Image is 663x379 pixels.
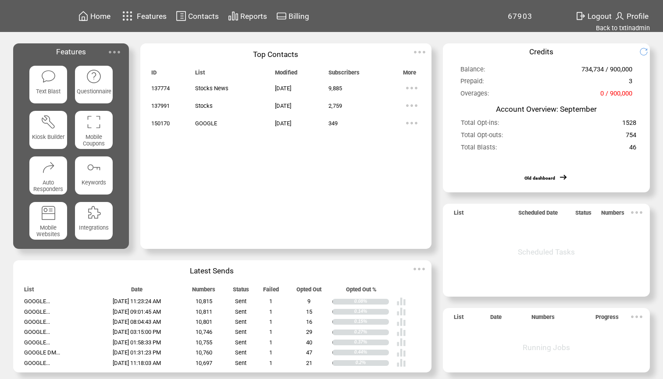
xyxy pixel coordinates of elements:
span: Prepaid: [460,77,484,89]
span: 2,759 [328,103,342,109]
span: 137774 [151,85,170,92]
span: More [403,69,416,80]
span: 10,811 [196,308,212,315]
span: ID [151,69,157,80]
img: text-blast.svg [41,69,56,84]
span: 10,755 [196,339,212,346]
span: Numbers [601,209,624,220]
div: 0.37% [354,340,389,345]
span: [DATE] 01:31:23 PM [113,349,161,356]
a: Profile [613,9,650,23]
img: ellypsis.svg [403,97,421,114]
img: ellypsis.svg [628,308,645,326]
a: Logout [574,9,613,23]
a: Contacts [175,9,220,23]
span: Stocks News [195,85,228,92]
img: contacts.svg [176,11,186,21]
span: 10,815 [196,298,212,305]
span: Total Opt-ins: [461,119,499,131]
img: integrations.svg [86,205,101,220]
span: 21 [306,360,312,366]
span: Home [90,12,110,21]
span: Failed [263,286,279,297]
span: 10,801 [196,319,212,325]
img: profile.svg [614,11,625,21]
a: Keywords [75,156,113,195]
span: GOOGLE [195,120,217,127]
span: 1 [269,329,272,335]
a: Text Blast [29,66,68,104]
img: poll%20-%20white.svg [396,307,406,316]
span: 29 [306,329,312,335]
span: Total Opt-outs: [461,131,503,143]
span: 1 [269,349,272,356]
span: GOOGLE... [24,339,50,346]
div: 0.44% [354,350,389,355]
span: Subscribers [328,69,360,80]
span: List [454,209,463,220]
span: 1 [269,360,272,366]
img: ellypsis.svg [410,260,428,278]
span: Credits [529,47,553,56]
span: Sent [235,360,246,366]
img: chart.svg [228,11,239,21]
span: [DATE] [275,103,291,109]
span: Keywords [82,179,106,186]
span: Billing [289,12,309,21]
span: Mobile Coupons [83,134,105,147]
div: 0.14% [354,309,389,315]
a: Back to txtinadmin [596,24,650,32]
span: [DATE] 11:18:03 AM [113,360,161,366]
span: GOOGLE DM... [24,349,60,356]
img: tool%201.svg [41,114,56,130]
span: Top Contacts [253,50,298,59]
span: 9,885 [328,85,342,92]
span: Integrations [79,224,109,231]
span: Mobile Websites [36,224,60,237]
span: 3 [629,77,632,89]
img: creidtcard.svg [276,11,287,21]
span: 9 [307,298,310,305]
span: 10,746 [196,329,212,335]
span: 47 [306,349,312,356]
span: Sent [235,319,246,325]
img: poll%20-%20white.svg [396,348,406,358]
span: List [24,286,34,297]
span: Status [233,286,249,297]
a: Integrations [75,202,113,240]
span: Sent [235,339,246,346]
span: [DATE] 09:01:45 AM [113,308,161,315]
span: 10,760 [196,349,212,356]
span: Features [137,12,167,21]
span: Date [131,286,143,297]
img: poll%20-%20white.svg [396,337,406,347]
a: Billing [275,9,310,23]
span: Kiosk Builder [32,134,64,140]
span: Sent [235,329,246,335]
img: questionnaire.svg [86,69,101,84]
span: Sent [235,349,246,356]
span: 1 [269,308,272,315]
span: Progress [595,314,619,324]
span: GOOGLE... [24,319,50,325]
span: Auto Responders [33,179,63,192]
img: poll%20-%20white.svg [396,327,406,337]
img: home.svg [78,11,89,21]
span: Stocks [195,103,213,109]
img: exit.svg [575,11,586,21]
span: 754 [626,131,636,143]
span: Features [56,47,86,56]
span: [DATE] [275,120,291,127]
span: 150170 [151,120,170,127]
div: 0.15% [354,319,389,325]
span: Reports [240,12,267,21]
span: Scheduled Tasks [518,248,575,256]
div: 0.08% [354,299,389,305]
div: 0.2% [356,360,389,366]
span: 1 [269,319,272,325]
a: Auto Responders [29,156,68,195]
a: Mobile Websites [29,202,68,240]
span: GOOGLE... [24,298,50,305]
span: Balance: [460,65,485,77]
span: [DATE] [275,85,291,92]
